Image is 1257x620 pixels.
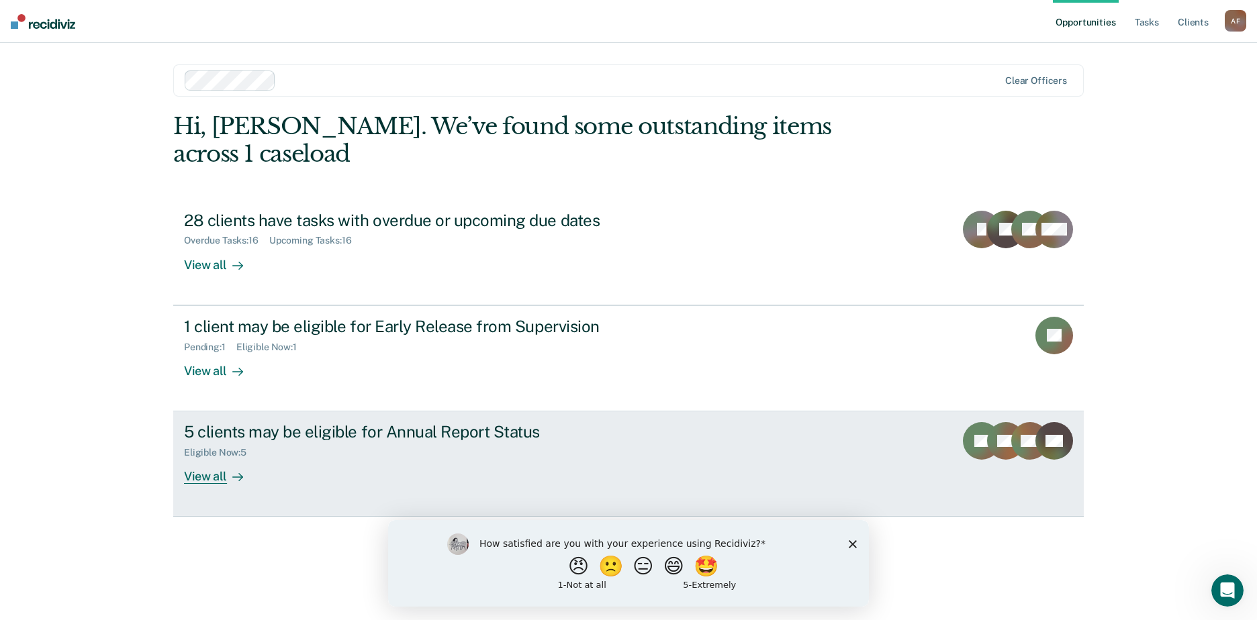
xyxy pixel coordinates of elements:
div: Upcoming Tasks : 16 [269,235,363,246]
div: Overdue Tasks : 16 [184,235,269,246]
a: 28 clients have tasks with overdue or upcoming due datesOverdue Tasks:16Upcoming Tasks:16View all [173,200,1084,305]
div: Eligible Now : 1 [236,342,308,353]
div: Hi, [PERSON_NAME]. We’ve found some outstanding items across 1 caseload [173,113,902,168]
div: Clear officers [1005,75,1067,87]
button: AF [1225,10,1246,32]
iframe: Survey by Kim from Recidiviz [388,520,869,607]
div: View all [184,352,259,378]
div: 1 client may be eligible for Early Release from Supervision [184,317,655,336]
div: 5 clients may be eligible for Annual Report Status [184,422,655,442]
a: 1 client may be eligible for Early Release from SupervisionPending:1Eligible Now:1View all [173,305,1084,411]
div: View all [184,246,259,272]
div: View all [184,458,259,484]
a: 5 clients may be eligible for Annual Report StatusEligible Now:5View all [173,411,1084,517]
div: 28 clients have tasks with overdue or upcoming due dates [184,211,655,230]
iframe: Intercom live chat [1211,574,1244,607]
img: Recidiviz [11,14,75,29]
div: Pending : 1 [184,342,236,353]
div: A F [1225,10,1246,32]
div: Eligible Now : 5 [184,447,257,458]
